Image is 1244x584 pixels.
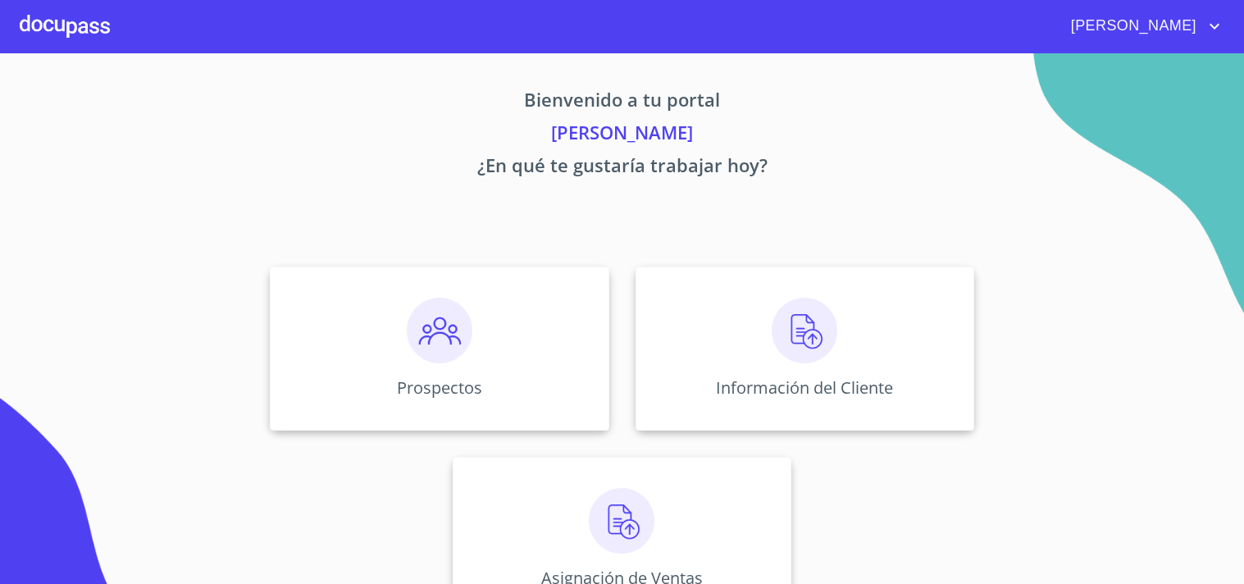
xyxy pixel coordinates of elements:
[589,488,654,554] img: carga.png
[117,119,1128,152] p: [PERSON_NAME]
[117,86,1128,119] p: Bienvenido a tu portal
[1059,13,1224,39] button: account of current user
[716,376,893,399] p: Información del Cliente
[117,152,1128,185] p: ¿En qué te gustaría trabajar hoy?
[407,298,472,363] img: prospectos.png
[772,298,837,363] img: carga.png
[1059,13,1205,39] span: [PERSON_NAME]
[397,376,482,399] p: Prospectos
